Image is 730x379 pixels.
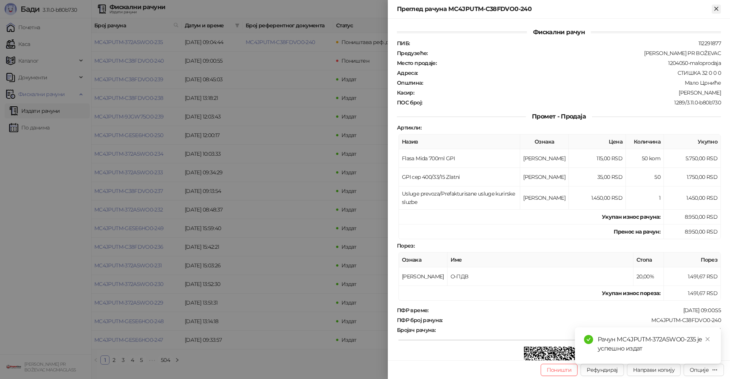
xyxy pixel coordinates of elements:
[397,124,421,131] strong: Артикли :
[399,267,448,286] td: [PERSON_NAME]
[397,99,422,106] strong: ПОС број :
[419,69,722,76] div: СТИШКА 32 0 0 0
[664,134,721,149] th: Укупно
[541,364,578,376] button: Поништи
[712,5,721,14] button: Close
[614,228,660,235] strong: Пренос на рачун :
[569,168,626,186] td: 35,00 RSD
[690,366,709,373] div: Опције
[399,168,520,186] td: GPI cep 400/33/15 Zlatni
[569,149,626,168] td: 115,00 RSD
[437,60,722,66] div: 1204050-maloprodaja
[569,186,626,210] td: 1.450,00 RSD
[602,290,660,297] strong: Укупан износ пореза:
[520,168,569,186] td: [PERSON_NAME]
[664,267,721,286] td: 1.491,67 RSD
[397,89,414,96] strong: Касир :
[397,69,418,76] strong: Адреса :
[664,210,721,224] td: 8.950,00 RSD
[520,149,569,168] td: [PERSON_NAME]
[633,366,674,373] span: Направи копију
[428,50,722,57] div: [PERSON_NAME] PR BOŽEVAC
[602,213,660,220] strong: Укупан износ рачуна :
[664,224,721,239] td: 8.950,00 RSD
[424,79,722,86] div: Мало Црниће
[581,364,624,376] button: Рефундирај
[598,335,712,353] div: Рачун MC4JPUTM-372A5WO0-235 је успешно издат
[626,168,664,186] td: 50
[397,242,414,249] strong: Порез :
[526,113,592,120] span: Промет - Продаја
[399,253,448,267] th: Ознака
[410,40,722,47] div: 112291877
[399,134,520,149] th: Назив
[633,267,664,286] td: 20,00%
[397,5,712,14] div: Преглед рачуна MC4JPUTM-C38FDVO0-240
[397,40,409,47] strong: ПИБ :
[633,253,664,267] th: Стопа
[423,99,722,106] div: 1289/3.11.0-b80b730
[397,327,435,333] strong: Бројач рачуна :
[436,327,722,333] div: 233/240ПП
[399,186,520,210] td: Usluge prevoza/Prefakturisane usluge kurirske sluzbe
[627,364,681,376] button: Направи копију
[703,335,712,343] a: Close
[626,186,664,210] td: 1
[664,186,721,210] td: 1.450,00 RSD
[569,134,626,149] th: Цена
[705,336,710,342] span: close
[397,317,443,324] strong: ПФР број рачуна :
[448,267,633,286] td: О-ПДВ
[429,307,722,314] div: [DATE] 09:00:55
[415,89,722,96] div: [PERSON_NAME]
[684,364,724,376] button: Опције
[448,253,633,267] th: Име
[626,149,664,168] td: 50 kom
[397,60,436,66] strong: Место продаје :
[399,149,520,168] td: Flasa Mida 700ml GPI
[397,50,428,57] strong: Предузеће :
[520,134,569,149] th: Ознака
[520,186,569,210] td: [PERSON_NAME]
[527,28,591,36] span: Фискални рачун
[664,149,721,168] td: 5.750,00 RSD
[664,253,721,267] th: Порез
[397,307,428,314] strong: ПФР време :
[443,317,722,324] div: MC4JPUTM-C38FDVO0-240
[584,335,593,344] span: check-circle
[626,134,664,149] th: Количина
[664,286,721,301] td: 1.491,67 RSD
[397,79,423,86] strong: Општина :
[664,168,721,186] td: 1.750,00 RSD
